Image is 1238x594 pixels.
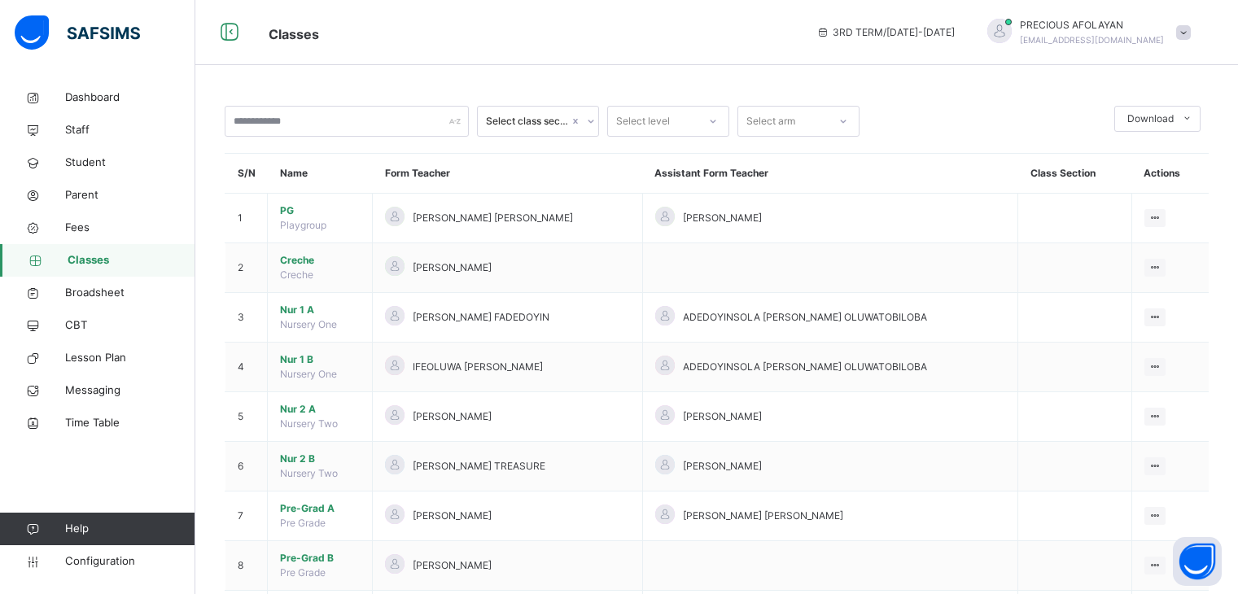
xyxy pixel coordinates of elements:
div: Select class section [486,114,569,129]
span: ADEDOYINSOLA [PERSON_NAME] OLUWATOBILOBA [683,360,927,374]
span: [PERSON_NAME] [PERSON_NAME] [683,509,843,523]
span: Messaging [65,382,195,399]
span: Fees [65,220,195,236]
span: Playgroup [280,219,326,231]
td: 1 [225,194,268,243]
span: IFEOLUWA [PERSON_NAME] [413,360,543,374]
span: session/term information [816,25,955,40]
span: Pre Grade [280,566,326,579]
span: Download [1127,111,1174,126]
td: 7 [225,491,268,541]
span: Nursery One [280,368,337,380]
span: Broadsheet [65,285,195,301]
span: Classes [269,26,319,42]
button: Open asap [1173,537,1222,586]
span: [EMAIL_ADDRESS][DOMAIN_NAME] [1020,35,1164,45]
span: Creche [280,269,313,281]
th: Class Section [1018,154,1131,194]
th: Assistant Form Teacher [642,154,1018,194]
span: Creche [280,253,360,268]
span: [PERSON_NAME] [413,260,492,275]
span: [PERSON_NAME] [683,409,762,424]
img: safsims [15,15,140,50]
td: 2 [225,243,268,293]
div: Select arm [746,106,795,137]
span: CBT [65,317,195,334]
span: ADEDOYINSOLA [PERSON_NAME] OLUWATOBILOBA [683,310,927,325]
span: [PERSON_NAME] [413,509,492,523]
div: Select level [616,106,670,137]
span: [PERSON_NAME] [PERSON_NAME] [413,211,573,225]
span: Nursery Two [280,417,338,430]
td: 5 [225,392,268,442]
span: Pre Grade [280,517,326,529]
span: Pre-Grad B [280,551,360,566]
td: 6 [225,442,268,491]
span: [PERSON_NAME] [413,409,492,424]
span: Configuration [65,553,195,570]
div: PRECIOUSAFOLAYAN [971,18,1199,47]
span: Classes [68,252,195,269]
th: S/N [225,154,268,194]
span: [PERSON_NAME] TREASURE [413,459,545,474]
span: Parent [65,187,195,203]
th: Name [268,154,373,194]
span: [PERSON_NAME] [683,211,762,225]
span: Student [65,155,195,171]
span: Dashboard [65,90,195,106]
td: 3 [225,293,268,343]
span: [PERSON_NAME] FADEDOYIN [413,310,549,325]
span: Nursery Two [280,467,338,479]
span: [PERSON_NAME] [683,459,762,474]
td: 8 [225,541,268,591]
span: Pre-Grad A [280,501,360,516]
span: PRECIOUS AFOLAYAN [1020,18,1164,33]
span: Help [65,521,195,537]
span: PG [280,203,360,218]
th: Actions [1131,154,1209,194]
span: Lesson Plan [65,350,195,366]
span: Nur 1 A [280,303,360,317]
span: Time Table [65,415,195,431]
span: Staff [65,122,195,138]
th: Form Teacher [373,154,643,194]
span: Nur 1 B [280,352,360,367]
span: [PERSON_NAME] [413,558,492,573]
span: Nur 2 B [280,452,360,466]
td: 4 [225,343,268,392]
span: Nursery One [280,318,337,330]
span: Nur 2 A [280,402,360,417]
